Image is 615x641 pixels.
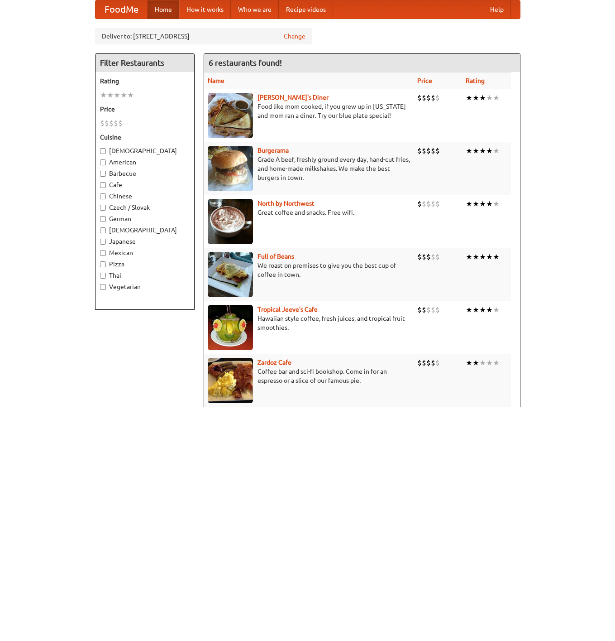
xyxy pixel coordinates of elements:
[431,358,435,368] li: $
[100,250,106,256] input: Mexican
[148,0,179,19] a: Home
[417,252,422,262] li: $
[257,359,291,366] a: Zardoz Cafe
[208,208,410,217] p: Great coffee and snacks. Free wifi.
[95,54,194,72] h4: Filter Restaurants
[100,169,190,178] label: Barbecue
[100,239,106,245] input: Japanese
[257,253,294,260] a: Full of Beans
[179,0,231,19] a: How it works
[486,252,493,262] li: ★
[493,358,500,368] li: ★
[257,147,289,154] a: Burgerama
[479,199,486,209] li: ★
[486,93,493,103] li: ★
[257,306,318,313] b: Tropical Jeeve's Cafe
[479,252,486,262] li: ★
[100,118,105,128] li: $
[105,118,109,128] li: $
[426,146,431,156] li: $
[431,146,435,156] li: $
[466,252,472,262] li: ★
[284,32,305,41] a: Change
[435,199,440,209] li: $
[472,93,479,103] li: ★
[422,199,426,209] li: $
[479,146,486,156] li: ★
[422,93,426,103] li: $
[257,200,315,207] a: North by Northwest
[472,146,479,156] li: ★
[100,146,190,155] label: [DEMOGRAPHIC_DATA]
[100,273,106,279] input: Thai
[95,28,312,44] div: Deliver to: [STREET_ADDRESS]
[208,77,224,84] a: Name
[417,199,422,209] li: $
[100,214,190,223] label: German
[100,248,190,257] label: Mexican
[100,261,106,267] input: Pizza
[118,118,123,128] li: $
[472,358,479,368] li: ★
[100,226,190,235] label: [DEMOGRAPHIC_DATA]
[479,358,486,368] li: ★
[109,118,114,128] li: $
[100,105,190,114] h5: Price
[100,271,190,280] label: Thai
[422,358,426,368] li: $
[431,93,435,103] li: $
[231,0,279,19] a: Who we are
[208,261,410,279] p: We roast on premises to give you the best cup of coffee in town.
[100,282,190,291] label: Vegetarian
[107,90,114,100] li: ★
[422,305,426,315] li: $
[493,146,500,156] li: ★
[479,305,486,315] li: ★
[100,237,190,246] label: Japanese
[127,90,134,100] li: ★
[426,358,431,368] li: $
[466,77,485,84] a: Rating
[426,305,431,315] li: $
[431,305,435,315] li: $
[417,305,422,315] li: $
[472,252,479,262] li: ★
[100,180,190,189] label: Cafe
[100,284,106,290] input: Vegetarian
[426,199,431,209] li: $
[431,252,435,262] li: $
[100,133,190,142] h5: Cuisine
[417,146,422,156] li: $
[209,58,282,67] ng-pluralize: 6 restaurants found!
[100,171,106,177] input: Barbecue
[208,146,253,191] img: burgerama.jpg
[435,146,440,156] li: $
[100,77,190,86] h5: Rating
[100,192,190,201] label: Chinese
[100,158,190,167] label: American
[257,94,329,101] a: [PERSON_NAME]'s Diner
[466,146,472,156] li: ★
[100,260,190,269] label: Pizza
[100,148,106,154] input: [DEMOGRAPHIC_DATA]
[100,90,107,100] li: ★
[114,90,120,100] li: ★
[208,314,410,332] p: Hawaiian style coffee, fresh juices, and tropical fruit smoothies.
[208,93,253,138] img: sallys.jpg
[208,305,253,350] img: jeeves.jpg
[426,93,431,103] li: $
[208,252,253,297] img: beans.jpg
[472,199,479,209] li: ★
[95,0,148,19] a: FoodMe
[435,252,440,262] li: $
[483,0,511,19] a: Help
[208,155,410,182] p: Grade A beef, freshly ground every day, hand-cut fries, and home-made milkshakes. We make the bes...
[493,305,500,315] li: ★
[208,358,253,403] img: zardoz.jpg
[279,0,333,19] a: Recipe videos
[466,305,472,315] li: ★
